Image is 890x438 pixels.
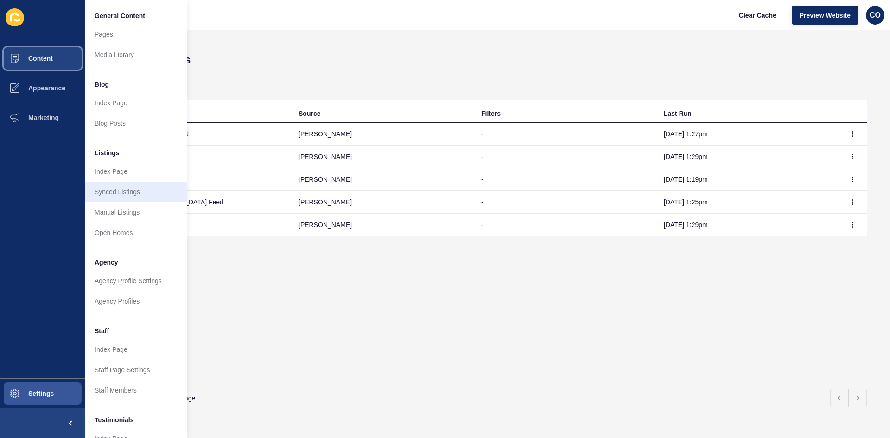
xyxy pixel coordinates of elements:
[95,80,109,89] span: Blog
[85,113,187,133] a: Blog Posts
[291,168,474,191] td: [PERSON_NAME]
[299,109,320,118] div: Source
[95,258,118,267] span: Agency
[739,11,776,20] span: Clear Cache
[85,161,187,182] a: Index Page
[656,214,839,236] td: [DATE] 1:29pm
[291,146,474,168] td: [PERSON_NAME]
[481,109,501,118] div: Filters
[108,214,291,236] td: SPACE Toowong Feed
[291,123,474,146] td: [PERSON_NAME]
[108,53,867,66] h1: Listing sources
[85,24,187,44] a: Pages
[731,6,784,25] button: Clear Cache
[85,222,187,243] a: Open Homes
[800,11,851,20] span: Preview Website
[85,182,187,202] a: Synced Listings
[95,415,134,425] span: Testimonials
[108,191,291,214] td: SPACE [GEOGRAPHIC_DATA] Feed
[664,109,692,118] div: Last Run
[474,146,656,168] td: -
[95,148,120,158] span: Listings
[95,326,109,336] span: Staff
[792,6,858,25] button: Preview Website
[85,44,187,65] a: Media Library
[291,191,474,214] td: [PERSON_NAME]
[474,123,656,146] td: -
[108,168,291,191] td: SPACE Projects Feed
[85,271,187,291] a: Agency Profile Settings
[85,339,187,360] a: Index Page
[85,291,187,311] a: Agency Profiles
[656,191,839,214] td: [DATE] 1:25pm
[474,191,656,214] td: -
[474,214,656,236] td: -
[656,123,839,146] td: [DATE] 1:27pm
[108,123,291,146] td: SPACE Paddington Feed
[291,214,474,236] td: [PERSON_NAME]
[85,93,187,113] a: Index Page
[474,168,656,191] td: -
[85,360,187,380] a: Staff Page Settings
[656,168,839,191] td: [DATE] 1:19pm
[85,380,187,400] a: Staff Members
[85,202,187,222] a: Manual Listings
[95,11,145,20] span: General Content
[656,146,839,168] td: [DATE] 1:29pm
[108,146,291,168] td: SPACE Ashgrove Feed
[870,11,881,20] span: CO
